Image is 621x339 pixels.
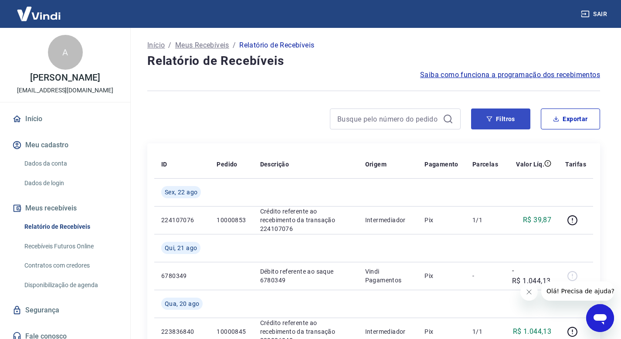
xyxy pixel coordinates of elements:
button: Meu cadastro [10,136,120,155]
p: -R$ 1.044,13 [512,265,551,286]
p: Crédito referente ao recebimento da transação 224107076 [260,207,351,233]
p: Débito referente ao saque 6780349 [260,267,351,285]
span: Olá! Precisa de ajuda? [5,6,73,13]
a: Relatório de Recebíveis [21,218,120,236]
a: Disponibilização de agenda [21,276,120,294]
p: Pedido [217,160,237,169]
img: Vindi [10,0,67,27]
p: Tarifas [565,160,586,169]
a: Segurança [10,301,120,320]
p: 10000853 [217,216,246,224]
p: R$ 39,87 [523,215,551,225]
p: [EMAIL_ADDRESS][DOMAIN_NAME] [17,86,113,95]
iframe: Botão para abrir a janela de mensagens [586,304,614,332]
button: Sair [579,6,611,22]
p: 224107076 [161,216,203,224]
button: Meus recebíveis [10,199,120,218]
p: [PERSON_NAME] [30,73,100,82]
p: Pix [424,271,458,280]
p: 1/1 [472,327,498,336]
p: Valor Líq. [516,160,544,169]
span: Sex, 22 ago [165,188,197,197]
a: Início [147,40,165,51]
p: Relatório de Recebíveis [239,40,314,51]
p: / [168,40,171,51]
p: Intermediador [365,327,411,336]
p: 1/1 [472,216,498,224]
iframe: Mensagem da empresa [541,281,614,301]
p: R$ 1.044,13 [513,326,551,337]
p: 223836840 [161,327,203,336]
p: 6780349 [161,271,203,280]
p: Pix [424,327,458,336]
a: Início [10,109,120,129]
p: Intermediador [365,216,411,224]
button: Exportar [541,108,600,129]
p: Pix [424,216,458,224]
a: Dados da conta [21,155,120,173]
button: Filtros [471,108,530,129]
a: Meus Recebíveis [175,40,229,51]
p: Origem [365,160,387,169]
a: Dados de login [21,174,120,192]
iframe: Fechar mensagem [520,283,538,301]
input: Busque pelo número do pedido [337,112,439,125]
a: Saiba como funciona a programação dos recebimentos [420,70,600,80]
p: Descrição [260,160,289,169]
p: Pagamento [424,160,458,169]
p: 10000845 [217,327,246,336]
p: ID [161,160,167,169]
p: / [233,40,236,51]
p: Parcelas [472,160,498,169]
span: Qua, 20 ago [165,299,199,308]
div: A [48,35,83,70]
p: - [472,271,498,280]
span: Qui, 21 ago [165,244,197,252]
p: Vindi Pagamentos [365,267,411,285]
h4: Relatório de Recebíveis [147,52,600,70]
a: Contratos com credores [21,257,120,275]
a: Recebíveis Futuros Online [21,237,120,255]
